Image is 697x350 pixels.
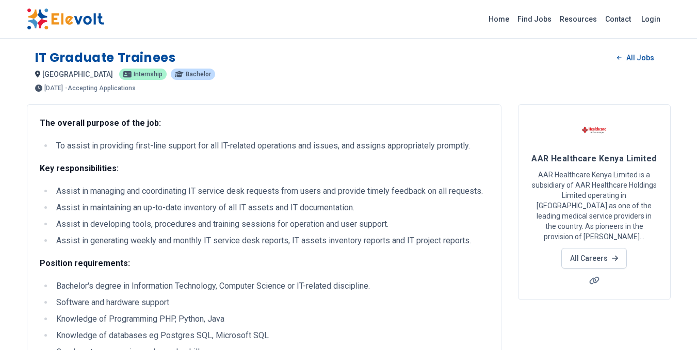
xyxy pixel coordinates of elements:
[53,280,489,292] li: Bachelor's degree in Information Technology, Computer Science or IT-related discipline.
[44,85,63,91] span: [DATE]
[556,11,601,27] a: Resources
[484,11,513,27] a: Home
[53,296,489,309] li: Software and hardware support
[635,9,667,29] a: Login
[53,185,489,197] li: Assist in managing and coordinating IT service desk requests from users and provide timely feedba...
[40,118,161,128] strong: The overall purpose of the job:
[35,49,176,66] h1: IT Graduate Trainees
[40,163,119,173] strong: Key responsibilities:
[601,11,635,27] a: Contact
[53,218,489,230] li: Assist in developing tools, procedures and training sessions for operation and user support.
[42,70,113,78] span: [GEOGRAPHIC_DATA]
[53,235,489,247] li: Assist in generating weekly and monthly IT service desk reports, IT assets inventory reports and ...
[134,71,163,77] span: internship
[531,154,657,163] span: AAR Healthcare Kenya Limited
[581,117,607,143] img: AAR Healthcare Kenya Limited
[513,11,556,27] a: Find Jobs
[53,140,489,152] li: To assist in providing first-line support for all IT-related operations and issues, and assigns a...
[65,85,136,91] p: - Accepting Applications
[53,202,489,214] li: Assist in maintaining an up-to-date inventory of all IT assets and IT documentation.
[186,71,211,77] span: Bachelor
[53,313,489,325] li: Knowledge of Programming PHP, Python, Java
[531,170,658,242] p: AAR Healthcare Kenya Limited is a subsidiary of AAR Healthcare Holdings Limited operating in [GEO...
[27,8,104,30] img: Elevolt
[40,258,130,268] strong: Position requirements:
[609,50,662,65] a: All Jobs
[53,329,489,342] li: Knowledge of databases eg Postgres SQL, Microsoft SQL
[561,248,627,269] a: All Careers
